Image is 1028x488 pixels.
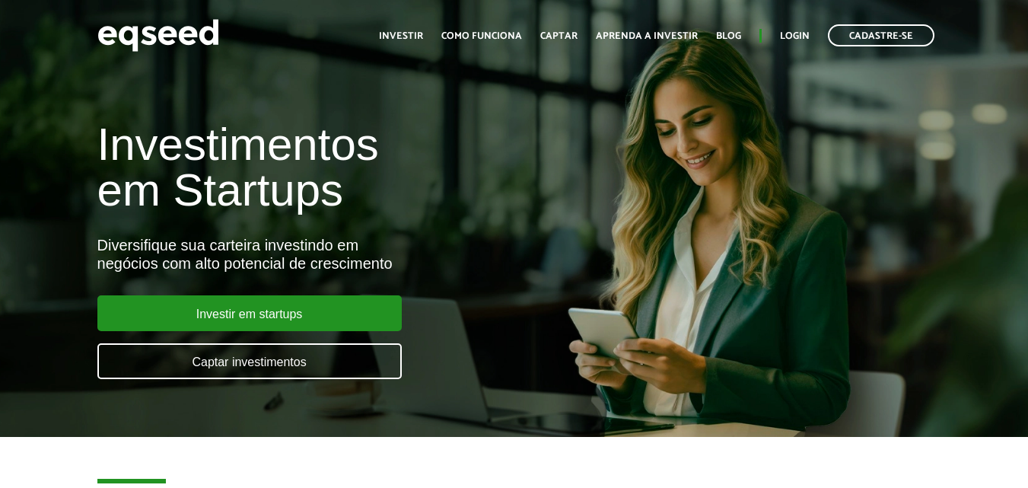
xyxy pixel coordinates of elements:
[379,31,423,41] a: Investir
[97,295,402,331] a: Investir em startups
[441,31,522,41] a: Como funciona
[97,236,589,273] div: Diversifique sua carteira investindo em negócios com alto potencial de crescimento
[716,31,741,41] a: Blog
[780,31,810,41] a: Login
[97,15,219,56] img: EqSeed
[596,31,698,41] a: Aprenda a investir
[828,24,934,46] a: Cadastre-se
[97,343,402,379] a: Captar investimentos
[540,31,578,41] a: Captar
[97,122,589,213] h1: Investimentos em Startups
